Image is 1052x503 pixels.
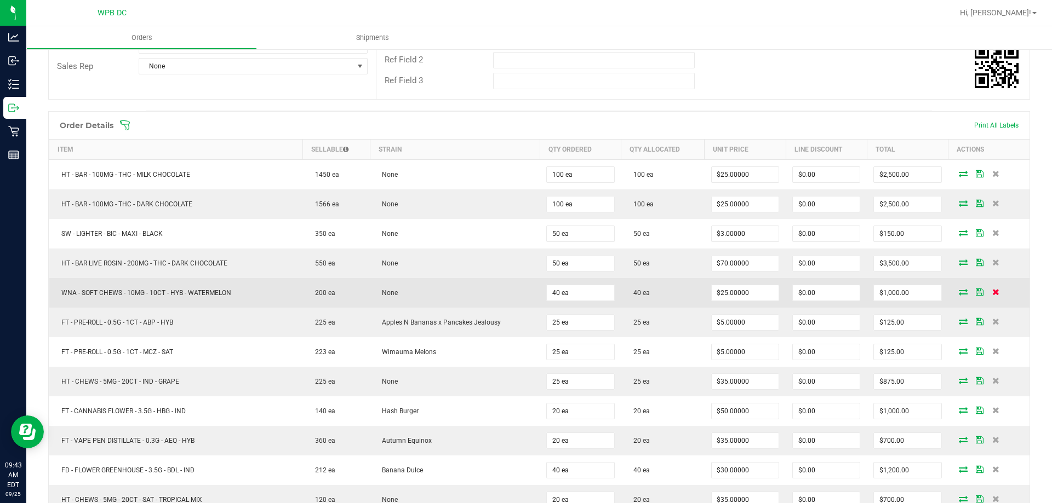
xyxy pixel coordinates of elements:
span: Shipments [341,33,404,43]
input: 0 [712,285,779,300]
span: FT - VAPE PEN DISTILLATE - 0.3G - AEQ - HYB [56,437,195,444]
input: 0 [547,167,614,182]
span: None [376,289,398,297]
th: Sellable [303,139,370,159]
span: Delete Order Detail [988,259,1004,265]
th: Item [49,139,303,159]
input: 0 [547,433,614,448]
input: 0 [712,256,779,271]
input: 0 [712,226,779,241]
span: Delete Order Detail [988,495,1004,502]
span: Delete Order Detail [988,377,1004,384]
span: Delete Order Detail [988,229,1004,236]
span: 200 ea [310,289,335,297]
span: FT - CANNABIS FLOWER - 3.5G - HBG - IND [56,407,186,415]
inline-svg: Retail [8,126,19,137]
span: 40 ea [628,466,650,474]
input: 0 [793,403,860,419]
span: None [376,259,398,267]
span: Save Order Detail [971,288,988,295]
span: 40 ea [628,289,650,297]
input: 0 [874,196,941,212]
span: Banana Dulce [376,466,423,474]
span: None [376,200,398,208]
th: Unit Price [705,139,786,159]
span: Delete Order Detail [988,348,1004,354]
input: 0 [793,433,860,448]
th: Actions [948,139,1030,159]
span: 50 ea [628,259,650,267]
span: HT - BAR - 100MG - THC - MILK CHOCOLATE [56,171,190,178]
span: HT - BAR LIVE ROSIN - 200MG - THC - DARK CHOCOLATE [56,259,227,267]
span: Delete Order Detail [988,466,1004,472]
span: Save Order Detail [971,348,988,354]
th: Qty Ordered [540,139,621,159]
input: 0 [874,167,941,182]
th: Total [867,139,948,159]
span: None [376,378,398,385]
qrcode: 12001856 [975,44,1019,88]
input: 0 [547,256,614,271]
inline-svg: Inventory [8,79,19,90]
input: 0 [793,196,860,212]
span: None [376,230,398,238]
h1: Order Details [60,121,113,130]
input: 0 [547,462,614,478]
span: 20 ea [628,437,650,444]
span: FT - PRE-ROLL - 0.5G - 1CT - MCZ - SAT [56,348,173,356]
span: FT - PRE-ROLL - 0.5G - 1CT - ABP - HYB [56,319,173,326]
span: Customer PO [57,41,106,50]
span: Delete Order Detail [988,436,1004,443]
span: Ref Field 3 [385,76,423,85]
span: Autumn Equinox [376,437,432,444]
span: Hi, [PERSON_NAME]! [960,8,1031,17]
span: HT - CHEWS - 5MG - 20CT - IND - GRAPE [56,378,179,385]
span: Save Order Detail [971,495,988,502]
span: Orders [117,33,167,43]
input: 0 [547,196,614,212]
input: 0 [793,462,860,478]
input: 0 [712,462,779,478]
span: 140 ea [310,407,335,415]
span: 550 ea [310,259,335,267]
span: 225 ea [310,319,335,326]
p: 09/25 [5,490,21,498]
span: 350 ea [310,230,335,238]
span: Hash Burger [376,407,419,415]
span: Delete Order Detail [988,288,1004,295]
span: 100 ea [628,171,654,178]
a: Orders [26,26,257,49]
span: 360 ea [310,437,335,444]
span: 25 ea [628,348,650,356]
input: 0 [712,403,779,419]
input: 0 [874,433,941,448]
input: 0 [874,403,941,419]
span: WNA - SOFT CHEWS - 10MG - 10CT - HYB - WATERMELON [56,289,231,297]
input: 0 [793,167,860,182]
p: 09:43 AM EDT [5,460,21,490]
span: 100 ea [628,200,654,208]
span: 20 ea [628,407,650,415]
input: 0 [712,167,779,182]
span: HT - BAR - 100MG - THC - DARK CHOCOLATE [56,200,192,208]
span: Apples N Bananas x Pancakes Jealousy [376,319,501,326]
input: 0 [793,256,860,271]
input: 0 [547,226,614,241]
input: 0 [547,315,614,330]
span: Delete Order Detail [988,170,1004,177]
span: Save Order Detail [971,259,988,265]
input: 0 [793,344,860,360]
input: 0 [793,374,860,389]
span: Save Order Detail [971,200,988,206]
input: 0 [874,344,941,360]
span: 1450 ea [310,171,339,178]
th: Strain [370,139,540,159]
span: 50 ea [628,230,650,238]
input: 0 [874,374,941,389]
span: Save Order Detail [971,170,988,177]
span: Delete Order Detail [988,407,1004,413]
span: 1566 ea [310,200,339,208]
input: 0 [874,315,941,330]
span: 25 ea [628,319,650,326]
th: Line Discount [786,139,867,159]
